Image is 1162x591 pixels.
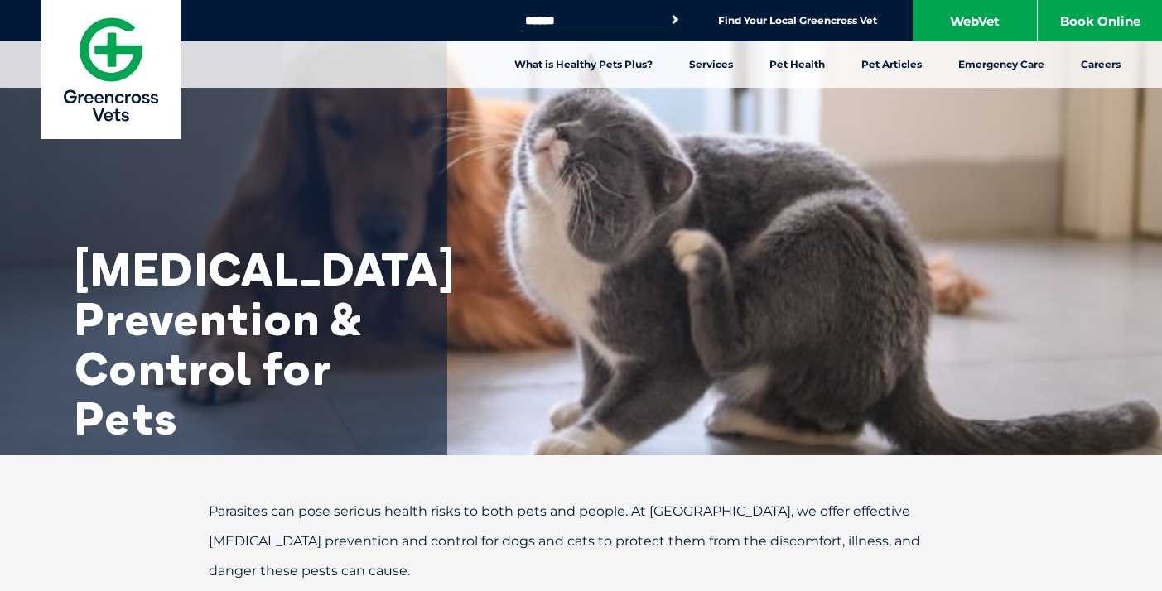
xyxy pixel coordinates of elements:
h1: [MEDICAL_DATA] Prevention & Control for Pets [75,244,406,443]
span: Parasites can pose serious health risks to both pets and people. At [GEOGRAPHIC_DATA], we offer e... [209,503,920,579]
a: Pet Health [751,41,843,88]
a: Services [671,41,751,88]
a: Find Your Local Greencross Vet [718,14,877,27]
a: What is Healthy Pets Plus? [496,41,671,88]
a: Pet Articles [843,41,940,88]
a: Emergency Care [940,41,1063,88]
button: Search [667,12,683,28]
a: Careers [1063,41,1139,88]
